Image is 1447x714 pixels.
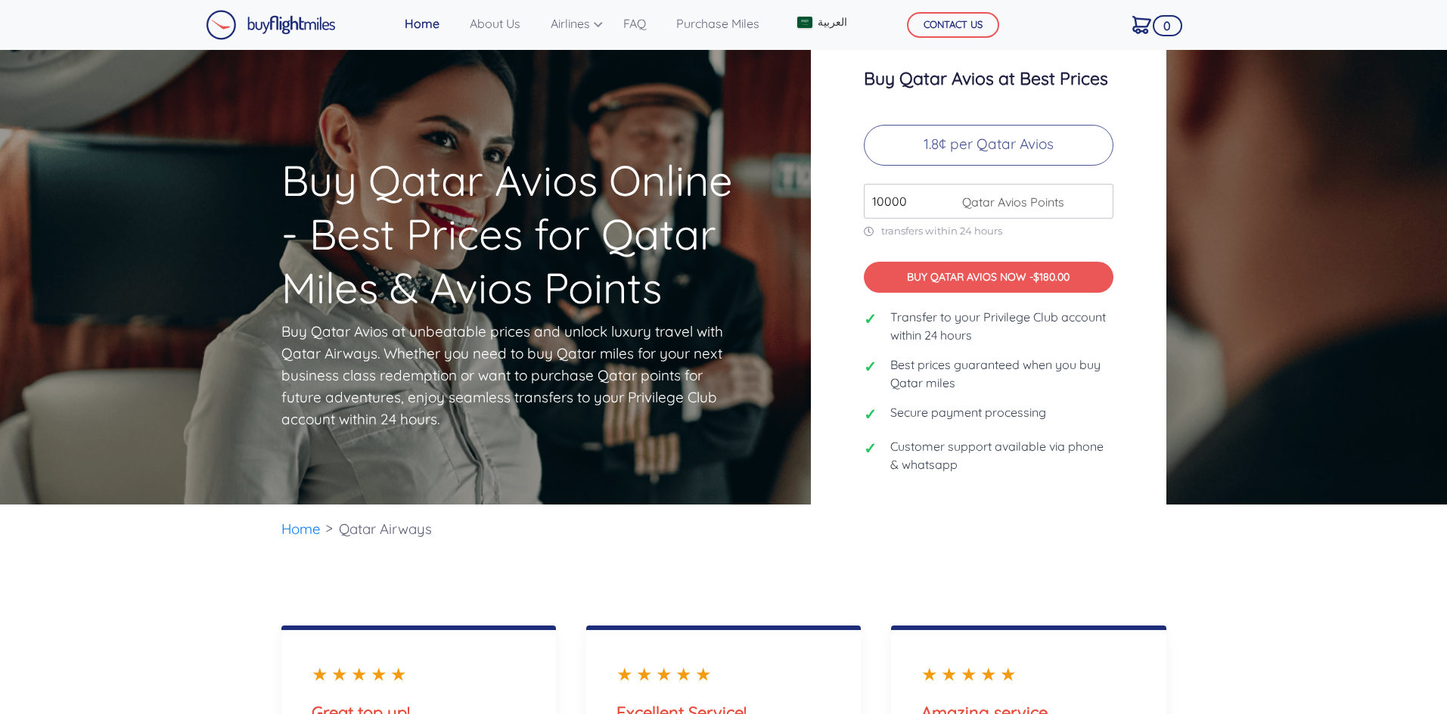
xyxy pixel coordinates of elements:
[921,660,1135,688] div: ★★★★★
[1153,15,1182,36] span: 0
[1033,270,1070,284] span: $180.00
[955,193,1064,211] span: Qatar Avios Points
[206,10,336,40] img: Buy Flight Miles Logo
[616,660,831,688] div: ★★★★★
[1132,16,1151,34] img: Cart
[1126,8,1157,40] a: 0
[907,12,999,38] button: CONTACT US
[864,125,1113,166] p: 1.8¢ per Qatar Avios
[545,8,599,39] a: Airlines
[890,308,1113,344] span: Transfer to your Privilege Club account within 24 hours
[464,8,526,39] a: About Us
[890,355,1113,392] span: Best prices guaranteed when you buy Qatar miles
[206,6,336,44] a: Buy Flight Miles Logo
[281,67,752,315] h1: Buy Qatar Avios Online - Best Prices for Qatar Miles & Avios Points
[864,225,1113,237] p: transfers within 24 hours
[890,437,1113,473] span: Customer support available via phone & whatsapp
[331,504,439,554] li: Qatar Airways
[864,69,1113,88] h3: Buy Qatar Avios at Best Prices
[864,355,879,378] span: ✓
[399,8,446,39] a: Home
[791,8,852,36] a: العربية
[312,660,526,688] div: ★★★★★
[797,17,812,28] img: Arabic
[864,403,879,426] span: ✓
[670,8,765,39] a: Purchase Miles
[890,403,1046,421] span: Secure payment processing
[818,14,847,30] span: العربية
[864,308,879,331] span: ✓
[281,321,728,430] p: Buy Qatar Avios at unbeatable prices and unlock luxury travel with Qatar Airways. Whether you nee...
[864,262,1113,293] button: BUY QATAR AVIOS NOW -$180.00
[864,437,879,460] span: ✓
[281,520,321,538] a: Home
[617,8,652,39] a: FAQ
